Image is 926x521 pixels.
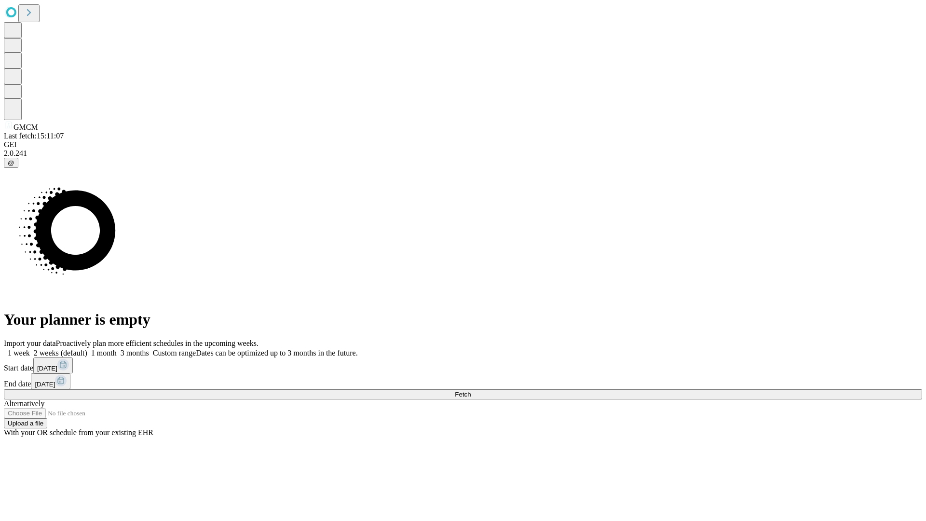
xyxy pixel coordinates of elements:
[455,391,471,398] span: Fetch
[153,349,196,357] span: Custom range
[4,311,922,329] h1: Your planner is empty
[4,140,922,149] div: GEI
[4,373,922,389] div: End date
[4,158,18,168] button: @
[4,132,64,140] span: Last fetch: 15:11:07
[121,349,149,357] span: 3 months
[4,399,44,408] span: Alternatively
[14,123,38,131] span: GMCM
[4,428,153,437] span: With your OR schedule from your existing EHR
[4,418,47,428] button: Upload a file
[35,381,55,388] span: [DATE]
[31,373,70,389] button: [DATE]
[56,339,259,347] span: Proactively plan more efficient schedules in the upcoming weeks.
[8,349,30,357] span: 1 week
[4,389,922,399] button: Fetch
[4,149,922,158] div: 2.0.241
[4,357,922,373] div: Start date
[196,349,357,357] span: Dates can be optimized up to 3 months in the future.
[91,349,117,357] span: 1 month
[34,349,87,357] span: 2 weeks (default)
[37,365,57,372] span: [DATE]
[4,339,56,347] span: Import your data
[33,357,73,373] button: [DATE]
[8,159,14,166] span: @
